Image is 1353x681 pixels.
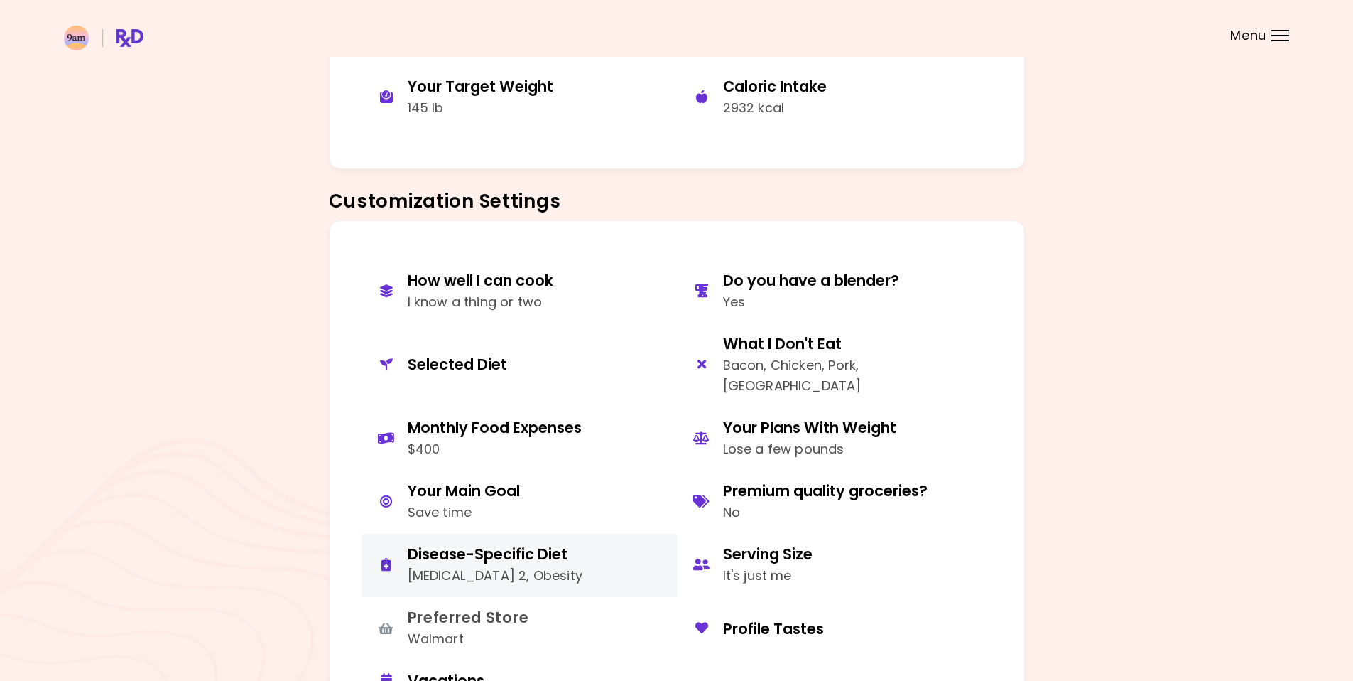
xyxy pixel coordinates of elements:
div: Lose a few pounds [723,439,896,460]
div: Do you have a blender? [723,271,899,290]
div: Bacon, Chicken, Pork, [GEOGRAPHIC_DATA] [723,355,982,397]
div: No [723,503,928,523]
div: Selected Diet [408,355,507,374]
div: How well I can cook [408,271,553,290]
div: Save time [408,503,520,523]
div: I know a thing or two [408,292,553,313]
div: Yes [723,292,899,313]
div: Your Main Goal [408,481,520,500]
div: 145 lb [408,98,553,119]
div: Premium quality groceries? [723,481,928,500]
img: RxDiet [64,26,143,50]
button: Caloric Intake2932 kcal [677,66,992,129]
div: [MEDICAL_DATA] 2, Obesity [408,566,583,586]
button: Your Plans With WeightLose a few pounds [677,407,992,471]
div: Serving Size [723,545,813,564]
h3: Customization Settings [329,191,1025,213]
div: 2932 kcal [723,98,827,119]
div: Disease-Specific Diet [408,545,583,564]
button: Your Target Weight145 lb [362,66,677,129]
button: Monthly Food Expenses$400 [362,407,677,471]
div: What I Don't Eat [723,334,982,353]
div: Walmart [408,629,529,650]
div: Your Target Weight [408,77,553,96]
div: It's just me [723,566,813,586]
button: Serving SizeIt's just me [677,534,992,597]
div: Caloric Intake [723,77,827,96]
div: Monthly Food Expenses [408,418,582,437]
span: Menu [1230,29,1266,42]
div: Profile Tastes [723,619,982,638]
button: What I Don't EatBacon, Chicken, Pork, [GEOGRAPHIC_DATA] [677,323,992,407]
button: Premium quality groceries?No [677,471,992,534]
div: Your Plans With Weight [723,418,896,437]
button: How well I can cookI know a thing or two [362,260,677,323]
button: Your Main GoalSave time [362,471,677,534]
div: $400 [408,439,582,460]
div: Preferred Store [408,608,529,627]
button: Selected Diet [362,323,677,407]
button: Profile Tastes [677,597,992,660]
button: Do you have a blender?Yes [677,260,992,323]
button: Disease-Specific Diet[MEDICAL_DATA] 2, Obesity [362,534,677,597]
